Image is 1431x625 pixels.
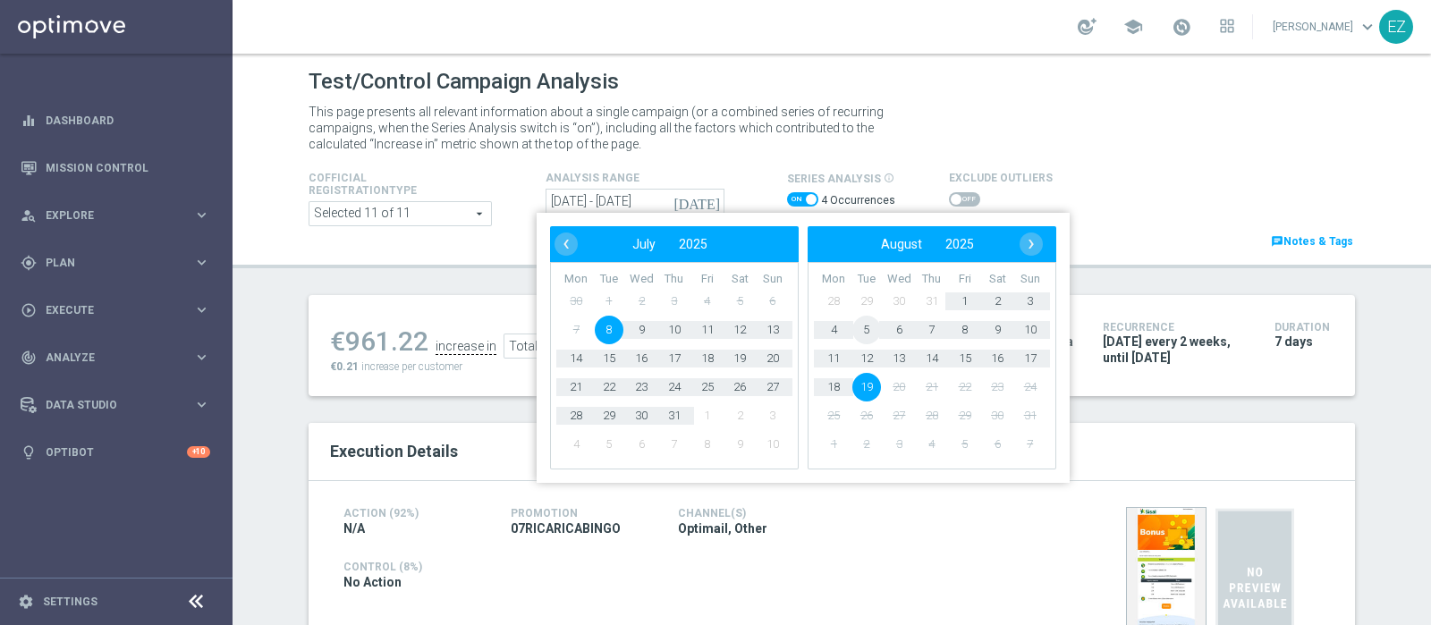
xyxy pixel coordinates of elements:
[546,172,787,184] h4: analysis range
[187,446,210,458] div: +10
[819,287,848,316] span: 28
[20,445,211,460] div: lightbulb Optibot +10
[758,344,787,373] span: 20
[562,287,590,316] span: 30
[885,316,913,344] span: 6
[21,302,37,318] i: play_circle_outline
[555,232,785,256] bs-datepicker-navigation-view: ​ ​ ​
[343,507,484,519] h4: Action (92%)
[918,430,946,459] span: 4
[546,189,724,214] input: Select date range
[309,172,461,197] h4: Cofficial Registrationtype
[667,232,719,256] button: 2025
[193,254,210,271] i: keyboard_arrow_right
[918,287,946,316] span: 31
[885,287,913,316] span: 30
[983,401,1012,430] span: 30
[725,401,754,430] span: 2
[693,430,722,459] span: 8
[852,287,881,316] span: 29
[1020,232,1043,256] button: ›
[21,255,193,271] div: Plan
[852,316,881,344] span: 5
[725,373,754,401] span: 26
[343,520,365,536] span: N/A
[951,401,979,430] span: 29
[21,207,37,224] i: person_search
[309,69,619,95] h1: Test/Control Campaign Analysis
[20,208,211,223] div: person_search Explore keyboard_arrow_right
[562,430,590,459] span: 4
[330,325,428,358] div: €961.22
[852,344,881,373] span: 12
[660,287,689,316] span: 3
[918,373,946,401] span: 21
[725,287,754,316] span: 5
[627,373,656,401] span: 23
[21,350,37,366] i: track_changes
[1016,430,1045,459] span: 7
[20,114,211,128] button: equalizer Dashboard
[632,237,656,251] span: July
[758,316,787,344] span: 13
[983,287,1012,316] span: 2
[869,232,934,256] button: August
[819,430,848,459] span: 1
[758,401,787,430] span: 3
[758,430,787,459] span: 10
[1379,10,1413,44] div: EZ
[21,97,210,144] div: Dashboard
[885,344,913,373] span: 13
[309,202,491,225] span: Expert Online Expert Retail Master Online Master Retail Other and 6 more
[660,401,689,430] span: 31
[1271,235,1283,248] i: chat
[46,258,193,268] span: Plan
[595,287,623,316] span: 1
[851,272,884,287] th: weekday
[983,430,1012,459] span: 6
[951,430,979,459] span: 5
[46,352,193,363] span: Analyze
[46,428,187,476] a: Optibot
[852,401,881,430] span: 26
[562,401,590,430] span: 28
[20,398,211,412] button: Data Studio keyboard_arrow_right
[821,193,895,208] label: 4 Occurrences
[1274,321,1334,334] h4: Duration
[671,189,724,215] button: [DATE]
[693,316,722,344] span: 11
[817,272,851,287] th: weekday
[46,400,193,410] span: Data Studio
[20,256,211,270] button: gps_fixed Plan keyboard_arrow_right
[1103,334,1248,366] span: [DATE] every 2 weeks, until [DATE]
[981,272,1014,287] th: weekday
[595,316,623,344] span: 8
[555,232,578,256] button: ‹
[1016,373,1045,401] span: 24
[595,373,623,401] span: 22
[756,272,789,287] th: weekday
[21,207,193,224] div: Explore
[951,316,979,344] span: 8
[725,344,754,373] span: 19
[678,520,767,536] span: Optimail, Other
[621,232,667,256] button: July
[1358,17,1377,37] span: keyboard_arrow_down
[21,444,37,460] i: lightbulb
[343,574,402,590] span: No Action
[948,272,981,287] th: weekday
[885,401,913,430] span: 27
[983,344,1012,373] span: 16
[951,287,979,316] span: 1
[1274,334,1313,350] span: 7 days
[819,316,848,344] span: 4
[918,316,946,344] span: 7
[787,173,881,185] span: series analysis
[436,339,496,355] div: increase in
[673,193,722,209] i: [DATE]
[916,272,949,287] th: weekday
[20,303,211,317] div: play_circle_outline Execute keyboard_arrow_right
[693,287,722,316] span: 4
